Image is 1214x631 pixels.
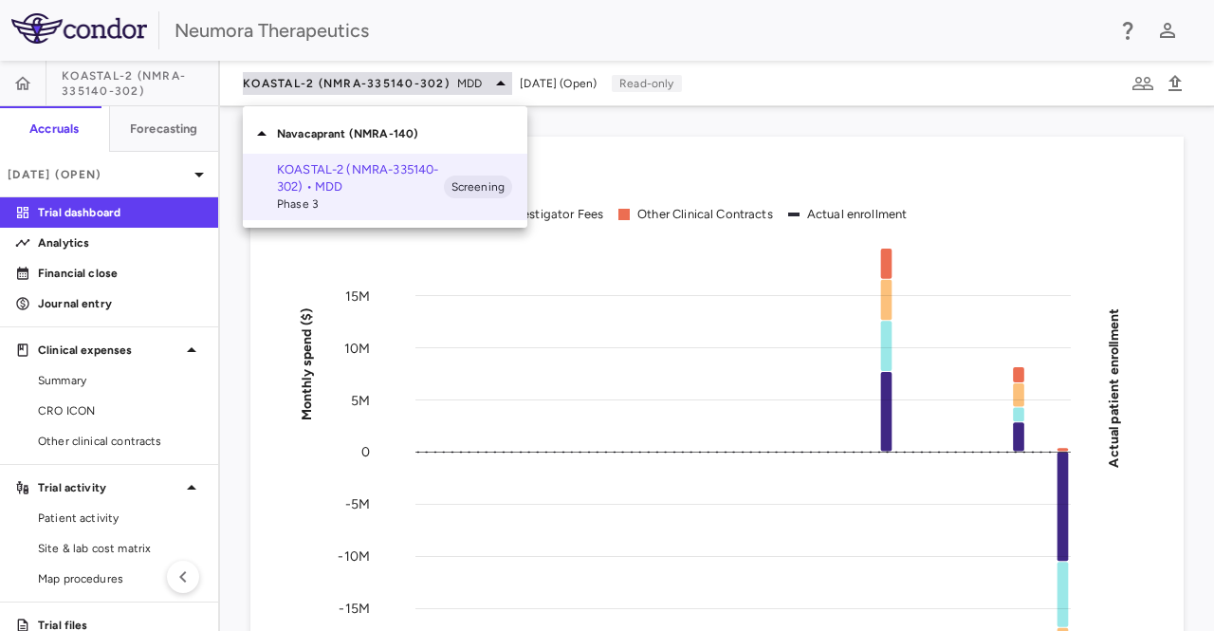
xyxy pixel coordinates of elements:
[444,178,512,195] span: Screening
[277,195,444,213] span: Phase 3
[243,154,527,220] div: KOASTAL-2 (NMRA-335140-302) • MDDPhase 3Screening
[243,114,527,154] div: Navacaprant (NMRA-140)
[277,125,527,142] p: Navacaprant (NMRA-140)
[277,161,444,195] p: KOASTAL-2 (NMRA-335140-302) • MDD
